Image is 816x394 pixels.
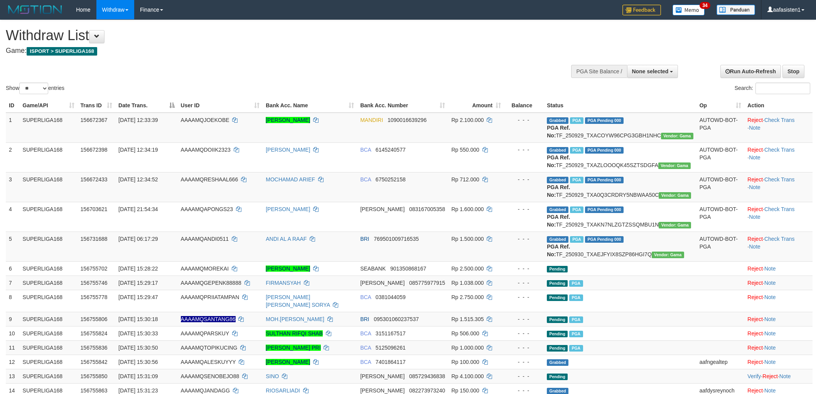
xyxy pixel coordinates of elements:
[266,280,301,286] a: FIRMANSYAH
[388,117,427,123] span: Copy 1090016639296 to clipboard
[451,359,479,365] span: Rp 100.000
[762,373,778,379] a: Reject
[118,117,158,123] span: [DATE] 12:33:39
[507,146,541,154] div: - - -
[764,294,776,300] a: Note
[747,265,763,272] a: Reject
[451,280,484,286] span: Rp 1.038.000
[504,98,544,113] th: Balance
[360,345,371,351] span: BCA
[118,147,158,153] span: [DATE] 12:34:19
[717,5,755,15] img: panduan.png
[544,142,696,172] td: TF_250929_TXAZLOOOQK45SZTSDGFA
[118,373,158,379] span: [DATE] 15:31:09
[115,98,177,113] th: Date Trans.: activate to sort column descending
[181,373,239,379] span: AAAAMQSENOBEJO88
[764,359,776,365] a: Note
[181,359,236,365] span: AAAAMQALESKUYYY
[360,265,386,272] span: SEABANK
[360,206,405,212] span: [PERSON_NAME]
[181,294,239,300] span: AAAAMQPRIIATAMPAN
[652,252,684,258] span: Vendor URL: https://trx31.1velocity.biz
[507,372,541,380] div: - - -
[782,65,804,78] a: Stop
[451,236,484,242] span: Rp 1.500.000
[585,206,624,213] span: PGA Pending
[507,358,541,366] div: - - -
[181,387,230,394] span: AAAAMQJANDAGG
[547,359,568,366] span: Grabbed
[181,316,236,322] span: Nama rekening ada tanda titik/strip, harap diedit
[81,117,108,123] span: 156672367
[749,125,760,131] a: Note
[6,340,20,355] td: 11
[747,117,763,123] a: Reject
[569,331,583,337] span: Marked by aafsoycanthlai
[744,355,813,369] td: ·
[507,205,541,213] div: - - -
[266,265,310,272] a: [PERSON_NAME]
[747,330,763,337] a: Reject
[451,316,484,322] span: Rp 1.515.305
[547,345,568,352] span: Pending
[6,312,20,326] td: 9
[744,142,813,172] td: · ·
[547,294,568,301] span: Pending
[696,113,745,143] td: AUTOWD-BOT-PGA
[266,330,323,337] a: SULTHAN RIFQI SHAB
[360,117,383,123] span: MANDIRI
[181,236,229,242] span: AAAAMQANDI0511
[749,154,760,161] a: Note
[547,374,568,380] span: Pending
[764,117,795,123] a: Check Trans
[118,345,158,351] span: [DATE] 15:30:50
[360,294,371,300] span: BCA
[81,316,108,322] span: 156755806
[266,345,320,351] a: [PERSON_NAME] PRI
[507,330,541,337] div: - - -
[266,316,324,322] a: MOH.[PERSON_NAME]
[571,65,627,78] div: PGA Site Balance /
[544,232,696,261] td: TF_250930_TXAEJFYIX8SZP86HGI7Q
[118,236,158,242] span: [DATE] 06:17:29
[696,98,745,113] th: Op: activate to sort column ascending
[696,172,745,202] td: AUTOWD-BOT-PGA
[696,202,745,232] td: AUTOWD-BOT-PGA
[20,261,78,276] td: SUPERLIGA168
[409,373,445,379] span: Copy 085729436838 to clipboard
[27,47,97,56] span: ISPORT > SUPERLIGA168
[448,98,504,113] th: Amount: activate to sort column ascending
[547,244,570,257] b: PGA Ref. No:
[547,280,568,287] span: Pending
[81,206,108,212] span: 156703621
[266,236,307,242] a: ANDI AL A RAAF
[81,280,108,286] span: 156755746
[266,359,310,365] a: [PERSON_NAME]
[585,236,624,243] span: PGA Pending
[266,147,310,153] a: [PERSON_NAME]
[569,280,583,287] span: Marked by aafsoumeymey
[376,294,406,300] span: Copy 0381044059 to clipboard
[764,265,776,272] a: Note
[627,65,678,78] button: None selected
[19,83,48,94] select: Showentries
[81,176,108,183] span: 156672433
[81,265,108,272] span: 156755702
[755,83,810,94] input: Search:
[544,202,696,232] td: TF_250929_TXAKN7NLZGTZSSQMBU1N
[744,172,813,202] td: · ·
[181,117,229,123] span: AAAAMQJOEKOBE
[547,125,570,139] b: PGA Ref. No:
[744,98,813,113] th: Action
[6,47,536,55] h4: Game:
[547,117,568,124] span: Grabbed
[6,276,20,290] td: 7
[409,387,445,394] span: Copy 082273973240 to clipboard
[20,98,78,113] th: Game/API: activate to sort column ascending
[744,232,813,261] td: · ·
[81,236,108,242] span: 156731688
[360,316,369,322] span: BRI
[764,206,795,212] a: Check Trans
[547,147,568,154] span: Grabbed
[696,142,745,172] td: AUTOWD-BOT-PGA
